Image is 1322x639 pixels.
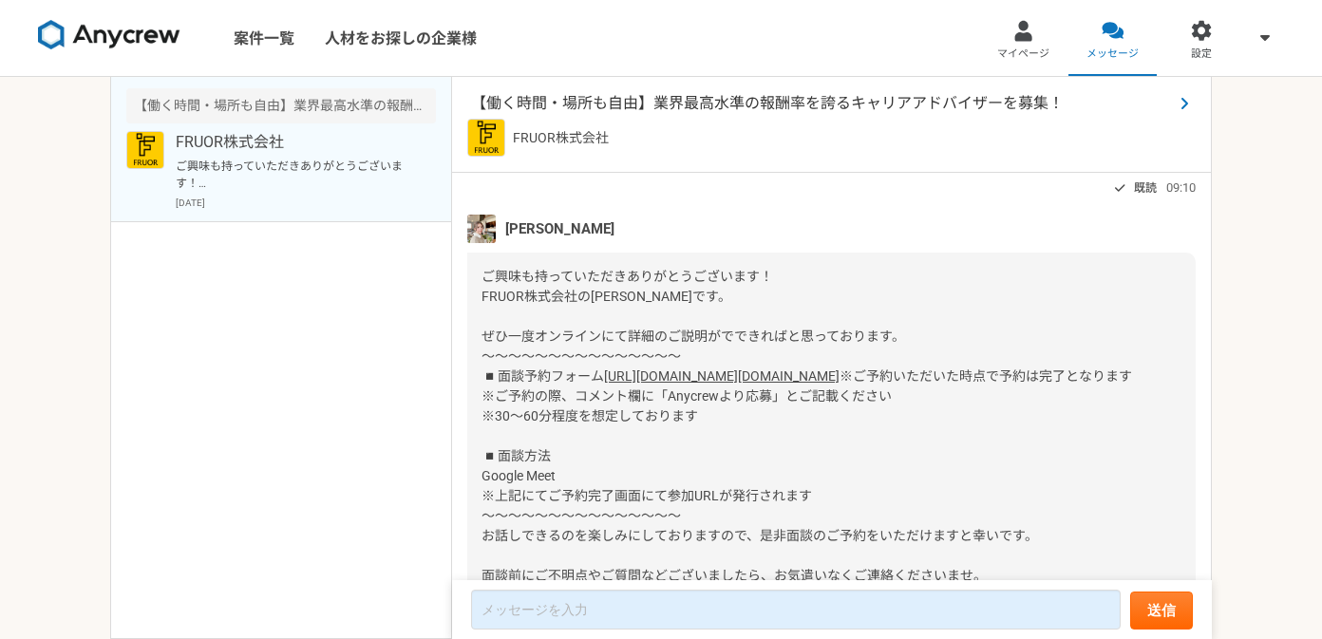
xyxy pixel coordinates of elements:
span: 【働く時間・場所も自由】業界最高水準の報酬率を誇るキャリアアドバイザーを募集！ [471,92,1173,115]
span: 09:10 [1166,179,1196,197]
span: メッセージ [1086,47,1139,62]
p: [DATE] [176,196,436,210]
img: FRUOR%E3%83%AD%E3%82%B3%E3%82%99.png [467,119,505,157]
p: FRUOR株式会社 [513,128,609,148]
a: [URL][DOMAIN_NAME][DOMAIN_NAME] [604,368,840,384]
p: ご興味も持っていただきありがとうございます！ FRUOR株式会社の[PERSON_NAME]です。 ぜひ一度オンラインにて詳細のご説明がでできればと思っております。 〜〜〜〜〜〜〜〜〜〜〜〜〜〜... [176,158,410,192]
img: FRUOR%E3%83%AD%E3%82%B3%E3%82%99.png [126,131,164,169]
img: unnamed.jpg [467,215,496,243]
span: ご興味も持っていただきありがとうございます！ FRUOR株式会社の[PERSON_NAME]です。 ぜひ一度オンラインにて詳細のご説明がでできればと思っております。 〜〜〜〜〜〜〜〜〜〜〜〜〜〜... [482,269,905,384]
span: 既読 [1134,177,1157,199]
img: 8DqYSo04kwAAAAASUVORK5CYII= [38,20,180,50]
textarea: overall type: UNKNOWN_TYPE html type: HTML_TYPE_UNSPECIFIED server type: NO_SERVER_DATA heuristic... [471,590,1121,630]
span: 設定 [1191,47,1212,62]
div: 【働く時間・場所も自由】業界最高水準の報酬率を誇るキャリアアドバイザーを募集！ [126,88,436,123]
button: 送信 [1130,592,1193,630]
p: FRUOR株式会社 [176,131,410,154]
span: マイページ [997,47,1049,62]
span: [PERSON_NAME] [505,218,614,239]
